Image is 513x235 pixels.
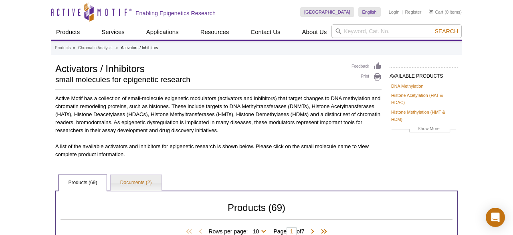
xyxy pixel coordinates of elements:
p: Active Motif has a collection of small-molecule epigenetic modulators (activators and inhibitors)... [55,94,382,135]
a: [GEOGRAPHIC_DATA] [300,7,354,17]
a: Services [97,24,129,40]
a: Products [51,24,85,40]
a: Products [55,44,71,52]
a: Contact Us [246,24,285,40]
li: » [115,46,118,50]
a: Resources [196,24,234,40]
a: Feedback [351,62,382,71]
button: Search [432,28,460,35]
span: Search [435,28,458,34]
a: Register [405,9,421,15]
a: Histone Acetylation (HAT & HDAC) [391,92,456,106]
a: Login [389,9,400,15]
a: Products (69) [59,175,107,191]
img: Your Cart [429,10,433,14]
a: Chromatin Analysis [78,44,113,52]
a: Histone Methylation (HMT & HDM) [391,108,456,123]
li: (0 items) [429,7,462,17]
a: Cart [429,9,443,15]
li: Activators / Inhibitors [121,46,158,50]
a: Applications [141,24,184,40]
a: DNA Methylation [391,82,423,90]
input: Keyword, Cat. No. [331,24,462,38]
a: Show More [391,125,456,134]
span: Rows per page: [208,227,269,235]
h2: small molecules for epigenetic research [55,76,343,83]
h2: AVAILABLE PRODUCTS [390,67,458,81]
a: Documents (2) [111,175,162,191]
div: Open Intercom Messenger [486,208,505,227]
li: | [402,7,403,17]
a: Print [351,73,382,82]
h2: Enabling Epigenetics Research [135,10,216,17]
li: » [73,46,75,50]
a: About Us [297,24,332,40]
span: 7 [301,228,305,235]
a: English [358,7,381,17]
h1: Activators / Inhibitors [55,62,343,74]
p: A list of the available activators and inhibitors for epigenetic research is shown below. Please ... [55,143,382,159]
h2: Products (69) [61,204,452,220]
